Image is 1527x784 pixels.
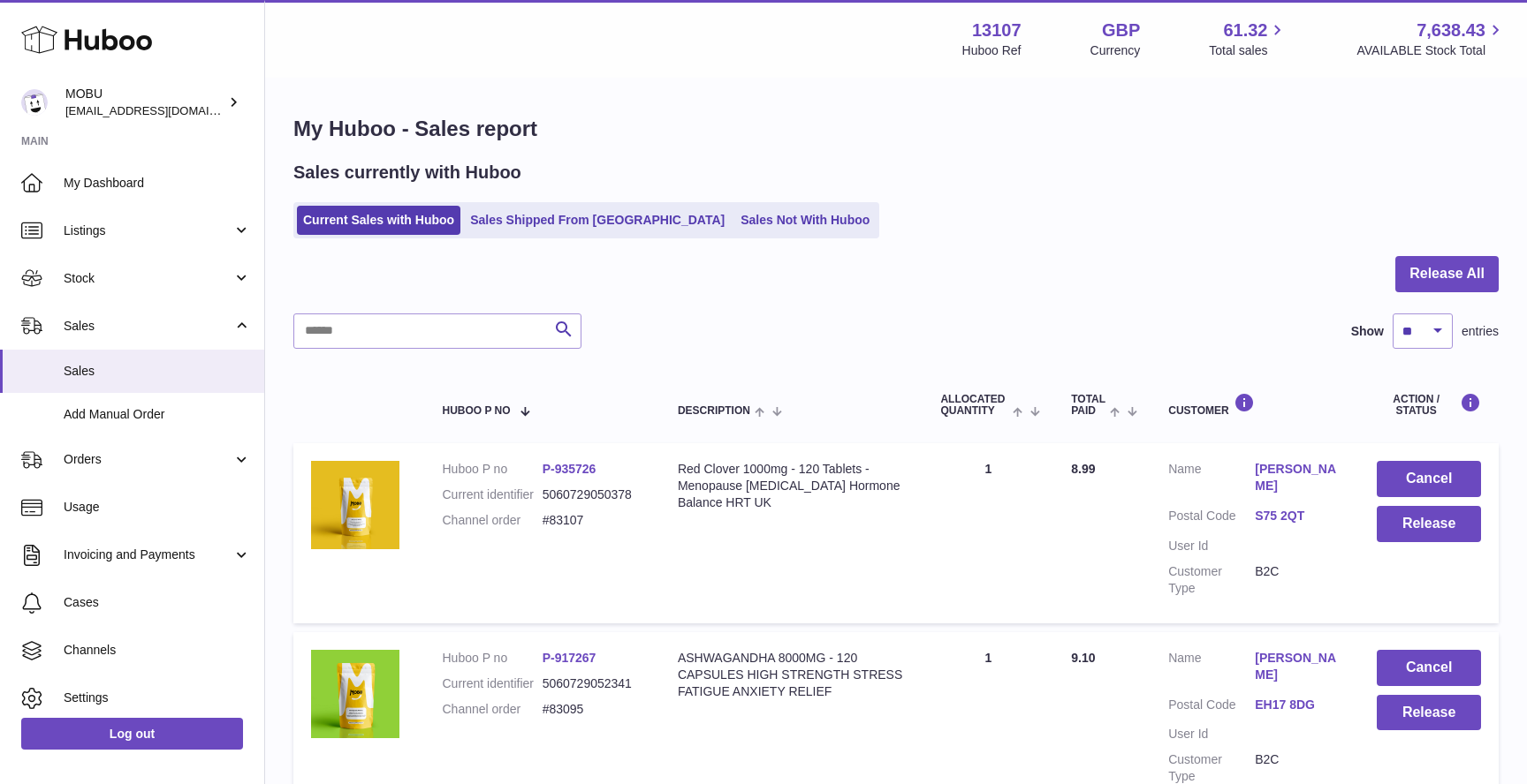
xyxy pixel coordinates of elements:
[1168,650,1255,688] dt: Name
[442,650,542,667] dt: Huboo P no
[442,512,542,529] dt: Channel order
[543,701,642,718] dd: #83095
[65,103,260,117] span: [EMAIL_ADDRESS][DOMAIN_NAME]
[1168,393,1341,417] div: Customer
[543,462,596,476] a: P-935726
[64,222,232,239] span: Listings
[1168,697,1255,718] dt: Postal Code
[1168,726,1255,743] dt: User Id
[1168,538,1255,554] dt: User Id
[1255,508,1341,524] a: S75 2QT
[543,512,642,529] dd: #83107
[543,651,596,665] a: P-917267
[311,461,399,549] img: $_57.PNG
[293,161,521,185] h2: Sales currently with Huboo
[923,443,1053,622] td: 1
[64,406,251,423] span: Add Manual Order
[678,405,750,417] span: Description
[64,451,232,468] span: Orders
[1209,42,1288,59] span: Total sales
[1356,42,1506,59] span: AVAILABLE Stock Total
[1168,461,1255,499] dt: Name
[1071,651,1095,665] span: 9.10
[65,86,224,119] div: MOBU
[64,594,251,611] span: Cases
[64,690,251,706] span: Settings
[1255,650,1341,683] a: [PERSON_NAME]
[940,394,1007,417] span: ALLOCATED Quantity
[64,270,232,287] span: Stock
[678,461,906,511] div: Red Clover 1000mg - 120 Tablets - Menopause [MEDICAL_DATA] Hormone Balance HRT UK
[678,650,906,700] div: ASHWAGANDHA 8000MG - 120 CAPSULES HIGH STRENGTH STRESS FATIGUE ANXIETY RELIEF
[293,115,1499,143] h1: My Huboo - Sales report
[1071,462,1095,476] span: 8.99
[1102,19,1140,42] strong: GBP
[1356,19,1506,59] a: 7,638.43 AVAILABLE Stock Total
[64,499,251,516] span: Usage
[1377,461,1481,497] button: Cancel
[1417,19,1485,42] span: 7,638.43
[21,718,243,750] a: Log out
[543,486,642,503] dd: 5060729050378
[64,318,232,335] span: Sales
[1351,323,1384,340] label: Show
[442,675,542,692] dt: Current identifier
[972,19,1022,42] strong: 13107
[64,642,251,659] span: Channels
[64,175,251,192] span: My Dashboard
[297,206,460,235] a: Current Sales with Huboo
[543,675,642,692] dd: 5060729052341
[1071,394,1105,417] span: Total paid
[1255,697,1341,713] a: EH17 8DG
[1377,650,1481,686] button: Cancel
[1168,508,1255,529] dt: Postal Code
[442,701,542,718] dt: Channel order
[1168,563,1255,597] dt: Customer Type
[442,486,542,503] dt: Current identifier
[1255,461,1341,494] a: [PERSON_NAME]
[1377,695,1481,731] button: Release
[1090,42,1141,59] div: Currency
[734,206,876,235] a: Sales Not With Huboo
[442,405,510,417] span: Huboo P no
[1255,563,1341,597] dd: B2C
[1377,506,1481,542] button: Release
[64,547,232,563] span: Invoicing and Payments
[442,461,542,478] dt: Huboo P no
[64,363,251,380] span: Sales
[464,206,731,235] a: Sales Shipped From [GEOGRAPHIC_DATA]
[311,650,399,738] img: $_57.PNG
[21,89,48,116] img: mo@mobu.co.uk
[1377,393,1481,417] div: Action / Status
[1462,323,1499,340] span: entries
[962,42,1022,59] div: Huboo Ref
[1223,19,1267,42] span: 61.32
[1209,19,1288,59] a: 61.32 Total sales
[1395,256,1499,292] button: Release All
